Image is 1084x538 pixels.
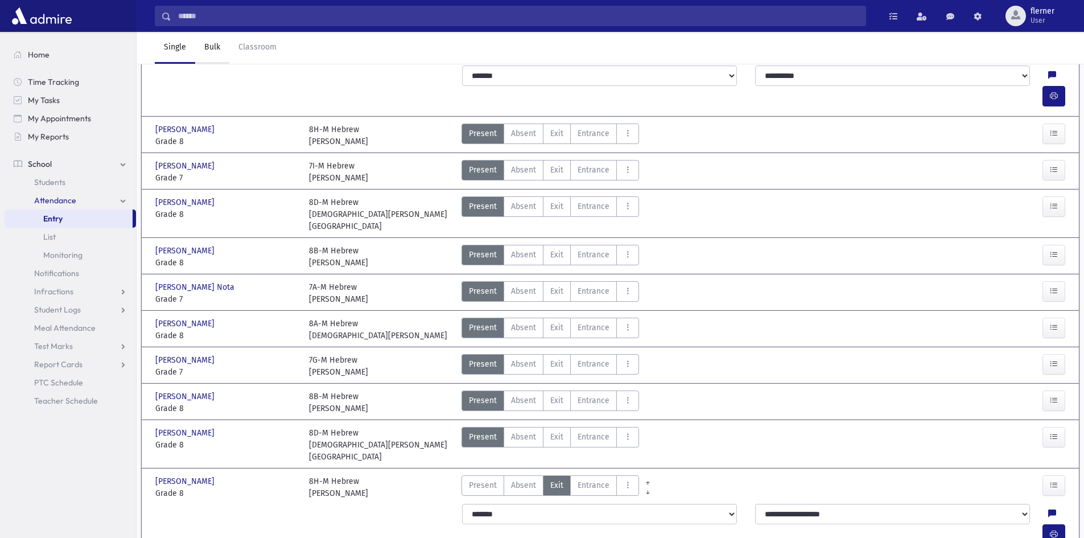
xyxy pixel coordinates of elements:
span: Grade 7 [155,293,298,305]
span: Grade 8 [155,135,298,147]
span: Absent [511,431,536,443]
span: [PERSON_NAME] [155,318,217,330]
span: Students [34,177,65,187]
span: Infractions [34,286,73,297]
a: Test Marks [5,337,136,355]
a: Teacher Schedule [5,392,136,410]
div: 8H-M Hebrew [PERSON_NAME] [309,124,368,147]
div: AttTypes [461,427,639,463]
span: Grade 8 [155,330,298,342]
a: List [5,228,136,246]
div: 8D-M Hebrew [DEMOGRAPHIC_DATA][PERSON_NAME][GEOGRAPHIC_DATA] [309,196,451,232]
div: AttTypes [461,281,639,305]
a: School [5,155,136,173]
a: PTC Schedule [5,373,136,392]
div: 8H-M Hebrew [PERSON_NAME] [309,475,368,499]
span: PTC Schedule [34,377,83,388]
span: Present [469,249,497,261]
div: AttTypes [461,160,639,184]
div: 8A-M Hebrew [DEMOGRAPHIC_DATA][PERSON_NAME] [309,318,447,342]
img: AdmirePro [9,5,75,27]
span: [PERSON_NAME] [155,391,217,403]
span: Entrance [578,164,609,176]
span: Entrance [578,358,609,370]
span: Entrance [578,128,609,139]
span: Time Tracking [28,77,79,87]
span: Exit [550,128,563,139]
span: User [1031,16,1054,25]
span: Absent [511,128,536,139]
div: AttTypes [461,245,639,269]
span: Exit [550,479,563,491]
a: Home [5,46,136,64]
span: Present [469,285,497,297]
span: Exit [550,249,563,261]
span: [PERSON_NAME] [155,160,217,172]
div: AttTypes [461,196,639,232]
span: Present [469,358,497,370]
span: Notifications [34,268,79,278]
a: Students [5,173,136,191]
span: [PERSON_NAME] [155,427,217,439]
span: Present [469,200,497,212]
span: Home [28,50,50,60]
span: Entrance [578,431,609,443]
span: Absent [511,200,536,212]
span: Exit [550,200,563,212]
span: List [43,232,56,242]
span: Absent [511,164,536,176]
span: Present [469,395,497,406]
span: Grade 8 [155,403,298,414]
div: 7I-M Hebrew [PERSON_NAME] [309,160,368,184]
span: Present [469,128,497,139]
a: Report Cards [5,355,136,373]
span: Absent [511,285,536,297]
div: 7G-M Hebrew [PERSON_NAME] [309,354,368,378]
span: Entry [43,213,63,224]
span: Present [469,479,497,491]
span: My Tasks [28,95,60,105]
a: My Tasks [5,91,136,109]
span: flerner [1031,7,1054,16]
span: Report Cards [34,359,83,369]
span: [PERSON_NAME] [155,245,217,257]
span: Monitoring [43,250,83,260]
span: Exit [550,395,563,406]
span: My Reports [28,132,69,142]
span: Test Marks [34,341,73,351]
span: Grade 8 [155,439,298,451]
span: School [28,159,52,169]
span: Exit [550,322,563,334]
span: Entrance [578,249,609,261]
a: My Appointments [5,109,136,128]
div: AttTypes [461,124,639,147]
div: AttTypes [461,354,639,378]
span: My Appointments [28,113,91,124]
span: Exit [550,358,563,370]
span: Grade 7 [155,366,298,378]
span: Exit [550,285,563,297]
span: Present [469,431,497,443]
div: 8D-M Hebrew [DEMOGRAPHIC_DATA][PERSON_NAME][GEOGRAPHIC_DATA] [309,427,451,463]
input: Search [171,6,865,26]
span: Present [469,322,497,334]
span: Absent [511,249,536,261]
a: Time Tracking [5,73,136,91]
span: [PERSON_NAME] [155,124,217,135]
div: AttTypes [461,475,639,499]
a: Meal Attendance [5,319,136,337]
span: Entrance [578,395,609,406]
a: Student Logs [5,301,136,319]
span: Entrance [578,200,609,212]
div: 7A-M Hebrew [PERSON_NAME] [309,281,368,305]
span: Student Logs [34,305,81,315]
span: Meal Attendance [34,323,96,333]
span: Absent [511,358,536,370]
span: [PERSON_NAME] Nota [155,281,237,293]
span: Present [469,164,497,176]
a: Notifications [5,264,136,282]
span: Grade 8 [155,487,298,499]
span: Absent [511,395,536,406]
a: Monitoring [5,246,136,264]
div: AttTypes [461,391,639,414]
